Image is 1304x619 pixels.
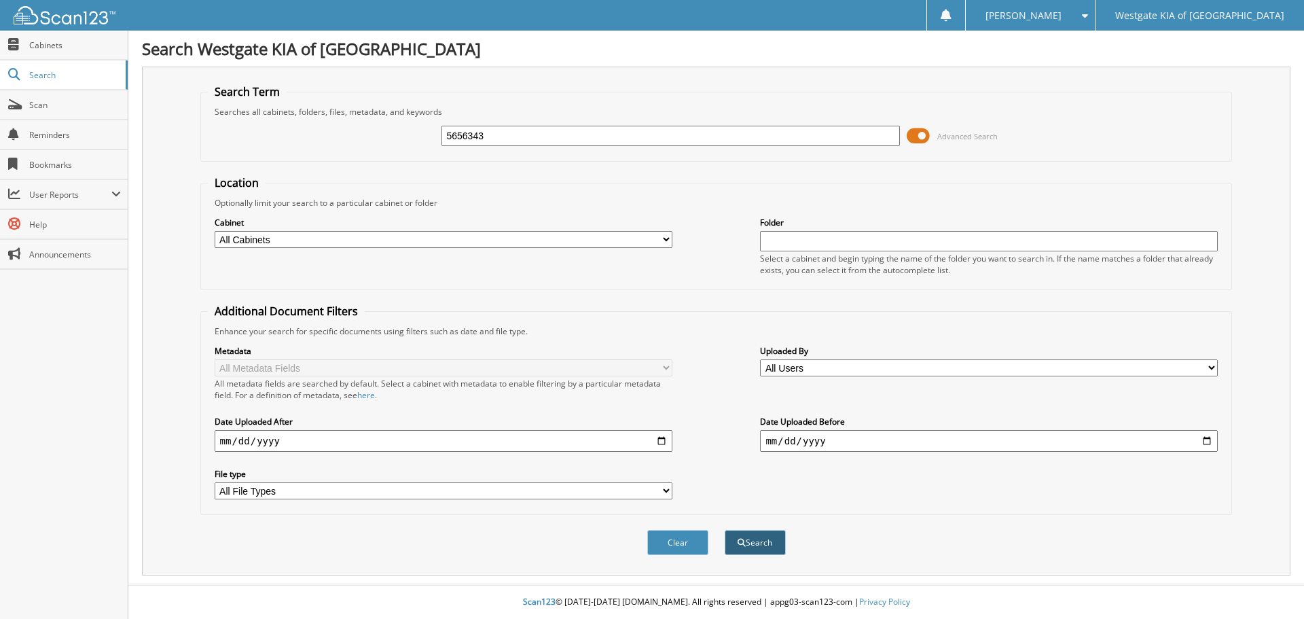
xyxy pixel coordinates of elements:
[29,219,121,230] span: Help
[1236,554,1304,619] iframe: Chat Widget
[208,304,365,319] legend: Additional Document Filters
[208,106,1225,118] div: Searches all cabinets, folders, files, metadata, and keywords
[760,345,1218,357] label: Uploaded By
[215,468,672,480] label: File type
[29,159,121,171] span: Bookmarks
[128,586,1304,619] div: © [DATE]-[DATE] [DOMAIN_NAME]. All rights reserved | appg03-scan123-com |
[215,416,672,427] label: Date Uploaded After
[29,129,121,141] span: Reminders
[208,175,266,190] legend: Location
[142,37,1290,60] h1: Search Westgate KIA of [GEOGRAPHIC_DATA]
[29,99,121,111] span: Scan
[985,12,1062,20] span: [PERSON_NAME]
[760,217,1218,228] label: Folder
[215,430,672,452] input: start
[208,197,1225,209] div: Optionally limit your search to a particular cabinet or folder
[14,6,115,24] img: scan123-logo-white.svg
[208,84,287,99] legend: Search Term
[937,131,998,141] span: Advanced Search
[760,430,1218,452] input: end
[523,596,556,607] span: Scan123
[725,530,786,555] button: Search
[29,39,121,51] span: Cabinets
[215,345,672,357] label: Metadata
[215,378,672,401] div: All metadata fields are searched by default. Select a cabinet with metadata to enable filtering b...
[29,69,119,81] span: Search
[760,253,1218,276] div: Select a cabinet and begin typing the name of the folder you want to search in. If the name match...
[760,416,1218,427] label: Date Uploaded Before
[647,530,708,555] button: Clear
[29,189,111,200] span: User Reports
[357,389,375,401] a: here
[859,596,910,607] a: Privacy Policy
[208,325,1225,337] div: Enhance your search for specific documents using filters such as date and file type.
[215,217,672,228] label: Cabinet
[1115,12,1284,20] span: Westgate KIA of [GEOGRAPHIC_DATA]
[29,249,121,260] span: Announcements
